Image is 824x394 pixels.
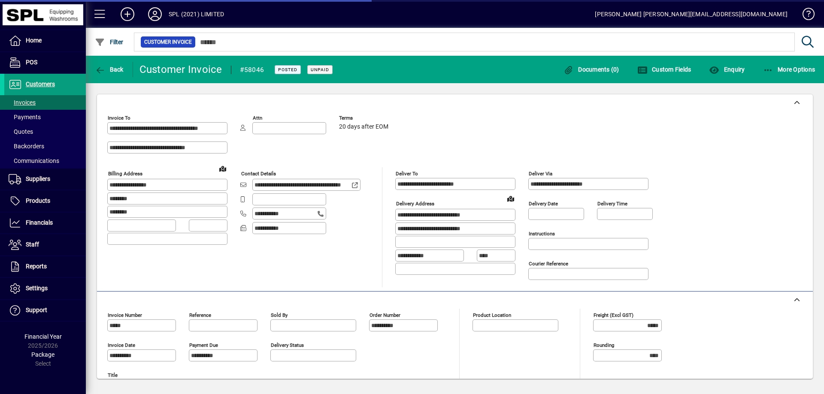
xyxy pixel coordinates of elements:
[26,307,47,313] span: Support
[26,285,48,292] span: Settings
[108,372,118,378] mat-label: Title
[26,175,50,182] span: Suppliers
[4,278,86,299] a: Settings
[9,157,59,164] span: Communications
[311,67,329,72] span: Unpaid
[141,6,169,22] button: Profile
[253,115,262,121] mat-label: Attn
[216,162,230,175] a: View on map
[4,168,86,190] a: Suppliers
[561,62,621,77] button: Documents (0)
[4,124,86,139] a: Quotes
[370,312,400,318] mat-label: Order number
[339,115,391,121] span: Terms
[763,66,815,73] span: More Options
[95,39,124,45] span: Filter
[271,342,304,348] mat-label: Delivery status
[26,37,42,44] span: Home
[278,67,297,72] span: Posted
[709,66,745,73] span: Enquiry
[26,81,55,87] span: Customers
[95,66,124,73] span: Back
[595,7,788,21] div: [PERSON_NAME] [PERSON_NAME][EMAIL_ADDRESS][DOMAIN_NAME]
[4,139,86,153] a: Backorders
[4,30,86,51] a: Home
[26,241,39,248] span: Staff
[189,312,211,318] mat-label: Reference
[4,234,86,256] a: Staff
[139,63,222,76] div: Customer Invoice
[144,38,192,46] span: Customer Invoice
[108,312,142,318] mat-label: Invoice number
[108,115,130,121] mat-label: Invoice To
[4,212,86,234] a: Financials
[594,342,614,348] mat-label: Rounding
[796,2,813,30] a: Knowledge Base
[339,123,388,130] span: 20 days after EOM
[9,143,44,150] span: Backorders
[108,342,135,348] mat-label: Invoice date
[9,114,41,120] span: Payments
[637,66,691,73] span: Custom Fields
[26,59,37,66] span: POS
[9,99,36,106] span: Invoices
[26,219,53,226] span: Financials
[504,192,518,205] a: View on map
[4,95,86,110] a: Invoices
[169,7,224,21] div: SPL (2021) LIMITED
[529,201,558,207] mat-label: Delivery date
[114,6,141,22] button: Add
[9,128,33,135] span: Quotes
[86,62,133,77] app-page-header-button: Back
[563,66,619,73] span: Documents (0)
[594,312,633,318] mat-label: Freight (excl GST)
[396,171,418,177] mat-label: Deliver To
[4,300,86,321] a: Support
[761,62,818,77] button: More Options
[240,63,264,77] div: #58046
[26,263,47,270] span: Reports
[635,62,694,77] button: Custom Fields
[4,52,86,73] a: POS
[271,312,288,318] mat-label: Sold by
[93,34,126,50] button: Filter
[4,256,86,277] a: Reports
[189,342,218,348] mat-label: Payment due
[4,153,86,168] a: Communications
[93,62,126,77] button: Back
[529,231,555,237] mat-label: Instructions
[4,110,86,124] a: Payments
[31,351,55,358] span: Package
[707,62,747,77] button: Enquiry
[24,333,62,340] span: Financial Year
[4,190,86,212] a: Products
[529,261,568,267] mat-label: Courier Reference
[473,312,511,318] mat-label: Product location
[529,171,552,177] mat-label: Deliver via
[26,197,50,204] span: Products
[597,201,627,207] mat-label: Delivery time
